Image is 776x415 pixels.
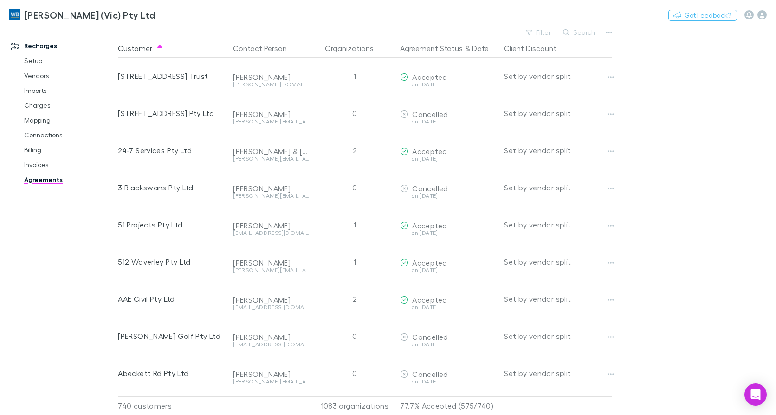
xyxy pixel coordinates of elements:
[118,95,226,132] div: [STREET_ADDRESS] Pty Ltd
[15,128,123,143] a: Connections
[313,58,396,95] div: 1
[118,39,163,58] button: Customer
[313,206,396,243] div: 1
[412,332,448,341] span: Cancelled
[15,113,123,128] a: Mapping
[9,9,20,20] img: William Buck (Vic) Pty Ltd's Logo
[558,27,601,38] button: Search
[233,305,309,310] div: [EMAIL_ADDRESS][DOMAIN_NAME]
[412,370,448,378] span: Cancelled
[15,68,123,83] a: Vendors
[15,53,123,68] a: Setup
[118,280,226,318] div: AAE Civil Pty Ltd
[504,169,612,206] div: Set by vendor split
[504,132,612,169] div: Set by vendor split
[400,342,497,347] div: on [DATE]
[400,156,497,162] div: on [DATE]
[2,39,123,53] a: Recharges
[400,193,497,199] div: on [DATE]
[313,132,396,169] div: 2
[412,72,447,81] span: Accepted
[504,280,612,318] div: Set by vendor split
[233,147,309,156] div: [PERSON_NAME] & [PERSON_NAME]
[400,305,497,310] div: on [DATE]
[233,156,309,162] div: [PERSON_NAME][EMAIL_ADDRESS][DOMAIN_NAME]
[400,379,497,384] div: on [DATE]
[15,98,123,113] a: Charges
[400,119,497,124] div: on [DATE]
[504,355,612,392] div: Set by vendor split
[412,295,447,304] span: Accepted
[412,110,448,118] span: Cancelled
[233,267,309,273] div: [PERSON_NAME][EMAIL_ADDRESS][DOMAIN_NAME]
[504,95,612,132] div: Set by vendor split
[118,206,226,243] div: 51 Projects Pty Ltd
[472,39,489,58] button: Date
[313,95,396,132] div: 0
[325,39,385,58] button: Organizations
[233,332,309,342] div: [PERSON_NAME]
[233,379,309,384] div: [PERSON_NAME][EMAIL_ADDRESS][DOMAIN_NAME]
[412,147,447,156] span: Accepted
[233,39,298,58] button: Contact Person
[233,193,309,199] div: [PERSON_NAME][EMAIL_ADDRESS][DOMAIN_NAME]
[15,157,123,172] a: Invoices
[504,318,612,355] div: Set by vendor split
[233,82,309,87] div: [PERSON_NAME][DOMAIN_NAME][EMAIL_ADDRESS][PERSON_NAME][DOMAIN_NAME]
[233,342,309,347] div: [EMAIL_ADDRESS][DOMAIN_NAME]
[118,169,226,206] div: 3 Blackswans Pty Ltd
[313,243,396,280] div: 1
[744,383,767,406] div: Open Intercom Messenger
[233,110,309,119] div: [PERSON_NAME]
[233,370,309,379] div: [PERSON_NAME]
[118,243,226,280] div: 512 Waverley Pty Ltd
[504,243,612,280] div: Set by vendor split
[400,397,497,415] p: 77.7% Accepted (575/740)
[668,10,737,21] button: Got Feedback?
[400,39,497,58] div: &
[233,295,309,305] div: [PERSON_NAME]
[118,318,226,355] div: [PERSON_NAME] Golf Pty Ltd
[313,396,396,415] div: 1083 organizations
[233,119,309,124] div: [PERSON_NAME][EMAIL_ADDRESS][DOMAIN_NAME]
[400,82,497,87] div: on [DATE]
[118,132,226,169] div: 24-7 Services Pty Ltd
[412,184,448,193] span: Cancelled
[504,206,612,243] div: Set by vendor split
[313,169,396,206] div: 0
[118,396,229,415] div: 740 customers
[233,258,309,267] div: [PERSON_NAME]
[400,230,497,236] div: on [DATE]
[233,72,309,82] div: [PERSON_NAME]
[412,221,447,230] span: Accepted
[4,4,161,26] a: [PERSON_NAME] (Vic) Pty Ltd
[504,58,612,95] div: Set by vendor split
[400,39,463,58] button: Agreement Status
[118,355,226,392] div: Abeckett Rd Pty Ltd
[24,9,155,20] h3: [PERSON_NAME] (Vic) Pty Ltd
[521,27,556,38] button: Filter
[15,83,123,98] a: Imports
[118,58,226,95] div: [STREET_ADDRESS] Trust
[15,172,123,187] a: Agreements
[504,39,568,58] button: Client Discount
[233,184,309,193] div: [PERSON_NAME]
[313,318,396,355] div: 0
[233,230,309,236] div: [EMAIL_ADDRESS][DOMAIN_NAME]
[313,280,396,318] div: 2
[400,267,497,273] div: on [DATE]
[233,221,309,230] div: [PERSON_NAME]
[313,355,396,392] div: 0
[15,143,123,157] a: Billing
[412,258,447,267] span: Accepted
